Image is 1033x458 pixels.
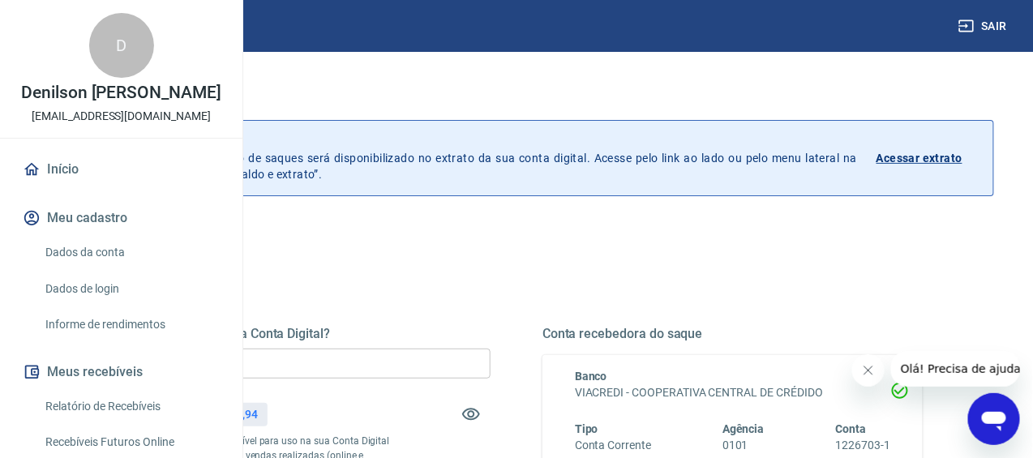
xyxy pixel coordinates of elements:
h5: Conta recebedora do saque [542,326,923,342]
a: Dados da conta [39,236,223,269]
h5: Quanto deseja sacar da Conta Digital? [110,326,491,342]
iframe: Fechar mensagem [852,354,885,387]
p: [EMAIL_ADDRESS][DOMAIN_NAME] [32,108,211,125]
a: Dados de login [39,272,223,306]
span: Agência [722,422,765,435]
h3: Saque [39,84,994,107]
h6: 0101 [722,437,765,454]
button: Sair [955,11,1014,41]
a: Informe de rendimentos [39,308,223,341]
iframe: Mensagem da empresa [891,351,1020,387]
span: Tipo [575,422,598,435]
p: A partir de agora, o histórico de saques será disponibilizado no extrato da sua conta digital. Ac... [88,134,857,182]
h6: VIACREDI - COOPERATIVA CENTRAL DE CRÉDIDO [575,384,890,401]
iframe: Botão para abrir a janela de mensagens [968,393,1020,445]
span: Banco [575,370,607,383]
p: Histórico de saques [88,134,857,150]
button: Meus recebíveis [19,354,223,390]
p: R$ 3.728,94 [197,406,257,423]
a: Relatório de Recebíveis [39,390,223,423]
span: Conta [835,422,866,435]
h6: 1226703-1 [835,437,890,454]
button: Meu cadastro [19,200,223,236]
div: D [89,13,154,78]
a: Início [19,152,223,187]
span: Olá! Precisa de ajuda? [10,11,136,24]
p: Denilson [PERSON_NAME] [21,84,221,101]
h6: Conta Corrente [575,437,651,454]
p: Acessar extrato [877,150,962,166]
a: Acessar extrato [877,134,980,182]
